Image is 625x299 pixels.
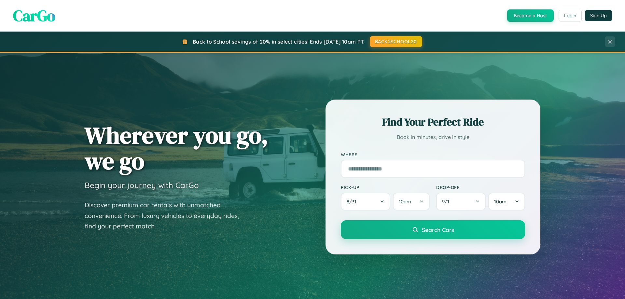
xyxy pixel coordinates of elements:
span: CarGo [13,5,55,26]
h1: Wherever you go, we go [85,122,268,174]
span: 9 / 1 [442,198,452,205]
p: Book in minutes, drive in style [341,132,525,142]
h2: Find Your Perfect Ride [341,115,525,129]
button: Become a Host [507,9,554,22]
span: 10am [494,198,507,205]
button: 8/31 [341,193,390,211]
button: Search Cars [341,220,525,239]
label: Pick-up [341,184,430,190]
span: 10am [399,198,411,205]
p: Discover premium car rentals with unmatched convenience. From luxury vehicles to everyday rides, ... [85,200,247,232]
button: 10am [393,193,430,211]
button: BACK2SCHOOL20 [370,36,422,47]
button: Login [559,10,582,21]
h3: Begin your journey with CarGo [85,180,199,190]
span: Back to School savings of 20% in select cities! Ends [DATE] 10am PT. [193,38,365,45]
button: Sign Up [585,10,612,21]
button: 10am [488,193,525,211]
label: Drop-off [436,184,525,190]
label: Where [341,152,525,157]
span: 8 / 31 [347,198,360,205]
span: Search Cars [422,226,454,233]
button: 9/1 [436,193,486,211]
